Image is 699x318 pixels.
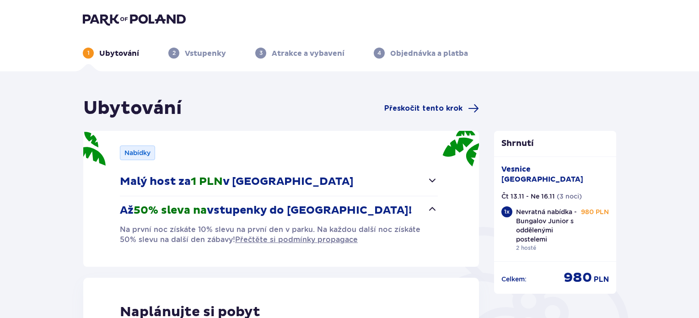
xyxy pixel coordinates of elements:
a: Přečtěte si podmínky propagace [235,235,358,245]
button: Až50% sleva navstupenky do [GEOGRAPHIC_DATA]! [120,196,438,225]
font: Vstupenky [185,49,226,58]
font: Až [120,204,134,217]
font: Na první noc získáte 10% slevu na první den v parku. Na každou další noc získáte 50% slevu na dal... [120,225,420,244]
font: Nevratná nabídka - Bungalov Junior s oddělenými postelemi [516,208,577,243]
font: 2 hosté [516,244,536,251]
font: Nabídky [124,149,151,156]
div: 3Atrakce a vybavení [255,48,344,59]
font: v [GEOGRAPHIC_DATA] [223,175,354,189]
div: 1Ubytování [83,48,139,59]
font: ( [557,193,559,200]
font: Shrnutí [501,138,534,149]
font: 980 [564,269,592,286]
font: PLN [594,276,609,283]
font: Ubytování [99,49,139,58]
div: Až50% sleva navstupenky do [GEOGRAPHIC_DATA]! [120,225,438,245]
font: 1 PLN [191,175,223,189]
font: 4 [377,49,381,56]
font: vstupenky do [GEOGRAPHIC_DATA]! [207,204,412,217]
font: : [525,275,527,283]
font: Přečtěte si podmínky propagace [235,235,358,244]
font: ) [579,193,582,200]
font: Čt 13.11 [501,193,524,200]
font: 1x [504,208,510,215]
font: Objednávka a platba [390,49,468,58]
font: Celkem [501,275,525,283]
font: Ubytování [83,97,182,120]
button: Malý host za1 PLNv [GEOGRAPHIC_DATA] [120,167,438,196]
div: 4Objednávka a platba [374,48,468,59]
font: 980 PLN [581,208,609,216]
font: Malý host za [120,175,191,189]
font: Atrakce a vybavení [272,49,344,58]
font: 3 noci [559,193,579,200]
a: Přeskočit tento krok [384,103,479,114]
font: Vesnice [GEOGRAPHIC_DATA] [501,165,583,184]
font: 1 [87,49,90,56]
img: Logo Polského parku [83,13,186,26]
div: 2Vstupenky [168,48,226,59]
font: Přeskočit tento krok [384,105,462,112]
font: 50% sleva na [134,204,207,217]
font: - Ne 16.11 [526,193,555,200]
font: 3 [259,49,263,56]
font: 2 [172,49,176,56]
